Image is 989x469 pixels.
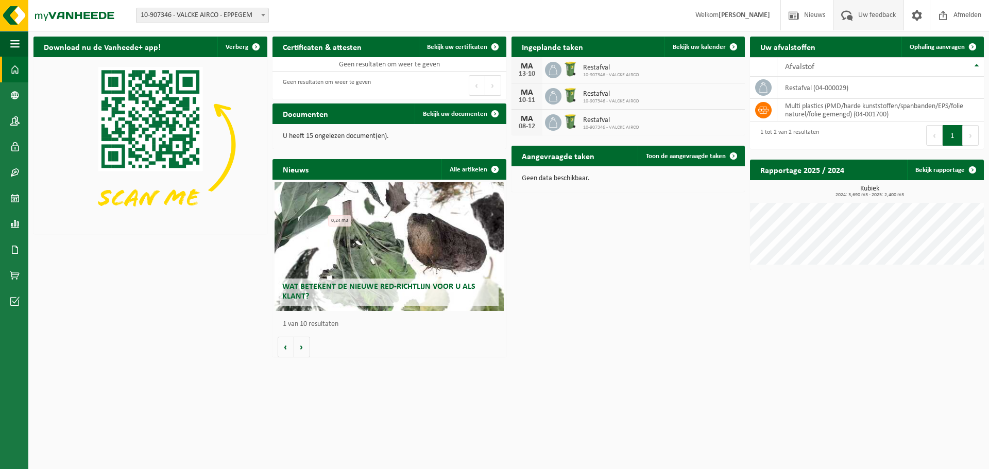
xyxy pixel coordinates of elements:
[583,90,639,98] span: Restafval
[272,37,372,57] h2: Certificaten & attesten
[583,72,639,78] span: 10-907346 - VALCKE AIRCO
[583,64,639,72] span: Restafval
[583,125,639,131] span: 10-907346 - VALCKE AIRCO
[283,321,501,328] p: 1 van 10 resultaten
[511,37,593,57] h2: Ingeplande taken
[517,115,537,123] div: MA
[419,37,505,57] a: Bekijk uw certificaten
[511,146,605,166] h2: Aangevraagde taken
[561,86,579,104] img: WB-0240-HPE-GN-50
[469,75,485,96] button: Previous
[901,37,983,57] a: Ophaling aanvragen
[777,99,984,121] td: multi plastics (PMD/harde kunststoffen/spanbanden/EPS/folie naturel/folie gemengd) (04-001700)
[283,133,496,140] p: U heeft 15 ongelezen document(en).
[664,37,744,57] a: Bekijk uw kalender
[282,283,475,301] span: Wat betekent de nieuwe RED-richtlijn voor u als klant?
[646,153,726,160] span: Toon de aangevraagde taken
[137,8,268,23] span: 10-907346 - VALCKE AIRCO - EPPEGEM
[294,337,310,357] button: Volgende
[272,103,338,124] h2: Documenten
[777,77,984,99] td: restafval (04-000029)
[561,60,579,78] img: WB-0240-HPE-GN-50
[943,125,963,146] button: 1
[272,159,319,179] h2: Nieuws
[719,11,770,19] strong: [PERSON_NAME]
[755,193,984,198] span: 2024: 3,690 m3 - 2025: 2,400 m3
[638,146,744,166] a: Toon de aangevraagde taken
[755,185,984,198] h3: Kubiek
[485,75,501,96] button: Next
[907,160,983,180] a: Bekijk rapportage
[517,123,537,130] div: 08-12
[278,74,371,97] div: Geen resultaten om weer te geven
[423,111,487,117] span: Bekijk uw documenten
[415,103,505,124] a: Bekijk uw documenten
[427,44,487,50] span: Bekijk uw certificaten
[522,175,735,182] p: Geen data beschikbaar.
[517,97,537,104] div: 10-11
[583,116,639,125] span: Restafval
[33,57,267,232] img: Download de VHEPlus App
[910,44,965,50] span: Ophaling aanvragen
[226,44,248,50] span: Verberg
[750,37,826,57] h2: Uw afvalstoffen
[136,8,269,23] span: 10-907346 - VALCKE AIRCO - EPPEGEM
[517,62,537,71] div: MA
[750,160,855,180] h2: Rapportage 2025 / 2024
[33,37,171,57] h2: Download nu de Vanheede+ app!
[926,125,943,146] button: Previous
[963,125,979,146] button: Next
[441,159,505,180] a: Alle artikelen
[785,63,814,71] span: Afvalstof
[275,182,504,311] a: Wat betekent de nieuwe RED-richtlijn voor u als klant?
[517,89,537,97] div: MA
[673,44,726,50] span: Bekijk uw kalender
[583,98,639,105] span: 10-907346 - VALCKE AIRCO
[272,57,506,72] td: Geen resultaten om weer te geven
[278,337,294,357] button: Vorige
[217,37,266,57] button: Verberg
[755,124,819,147] div: 1 tot 2 van 2 resultaten
[517,71,537,78] div: 13-10
[561,113,579,130] img: WB-0240-HPE-GN-50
